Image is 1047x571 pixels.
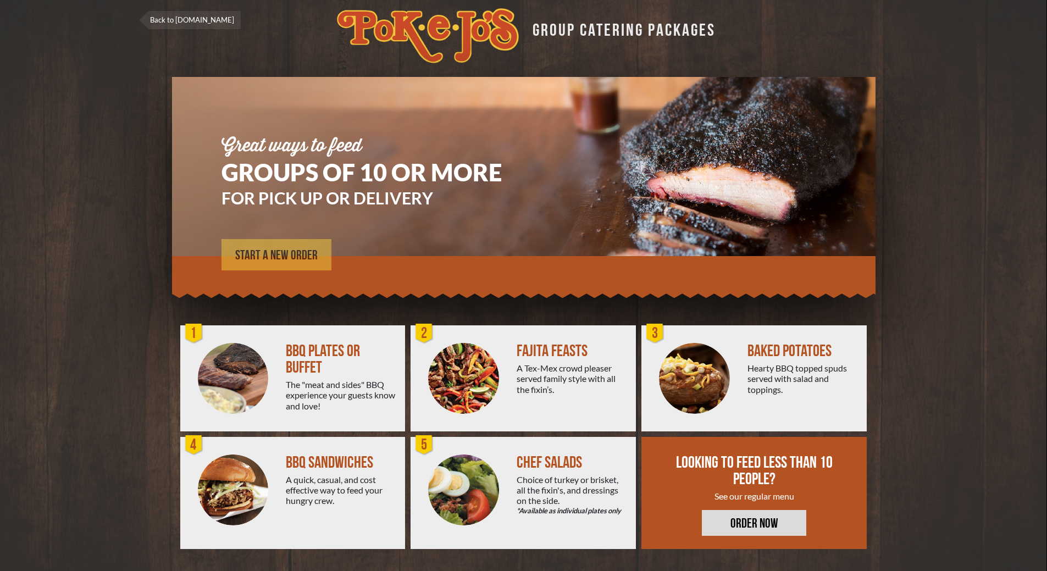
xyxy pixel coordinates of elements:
img: PEJ-Fajitas.png [428,343,499,414]
div: 2 [413,323,435,345]
div: BAKED POTATOES [747,343,858,359]
a: START A NEW ORDER [221,239,331,270]
div: Choice of turkey or brisket, all the fixin's, and dressings on the side. [517,474,627,517]
div: The "meat and sides" BBQ experience your guests know and love! [286,379,396,411]
div: 5 [413,434,435,456]
div: See our regular menu [674,491,835,501]
img: logo.svg [337,8,519,63]
img: Salad-Circle.png [428,454,499,525]
div: 1 [183,323,205,345]
div: 4 [183,434,205,456]
img: PEJ-BBQ-Buffet.png [198,343,269,414]
em: *Available as individual plates only [517,506,627,516]
h3: FOR PICK UP OR DELIVERY [221,190,535,206]
div: A Tex-Mex crowd pleaser served family style with all the fixin’s. [517,363,627,395]
div: BBQ SANDWICHES [286,454,396,471]
a: Back to [DOMAIN_NAME] [139,11,241,29]
div: BBQ PLATES OR BUFFET [286,343,396,376]
div: Great ways to feed [221,137,535,155]
span: START A NEW ORDER [235,249,318,262]
img: PEJ-Baked-Potato.png [659,343,730,414]
div: GROUP CATERING PACKAGES [524,17,716,38]
div: A quick, casual, and cost effective way to feed your hungry crew. [286,474,396,506]
img: PEJ-BBQ-Sandwich.png [198,454,269,525]
div: FAJITA FEASTS [517,343,627,359]
div: LOOKING TO FEED LESS THAN 10 PEOPLE? [674,454,835,487]
h1: GROUPS OF 10 OR MORE [221,160,535,184]
a: ORDER NOW [702,510,806,536]
div: Hearty BBQ topped spuds served with salad and toppings. [747,363,858,395]
div: 3 [644,323,666,345]
div: CHEF SALADS [517,454,627,471]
